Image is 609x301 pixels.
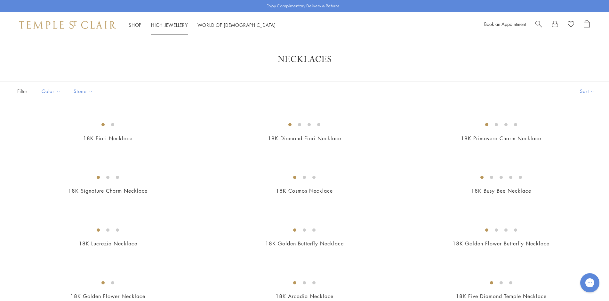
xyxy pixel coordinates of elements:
[471,187,531,194] a: 18K Busy Bee Necklace
[38,87,66,95] span: Color
[151,22,188,28] a: High JewelleryHigh Jewellery
[535,20,542,30] a: Search
[69,84,98,98] button: Stone
[456,293,547,300] a: 18K Five Diamond Temple Necklace
[484,21,526,27] a: Book an Appointment
[70,293,145,300] a: 18K Golden Flower Necklace
[19,21,116,29] img: Temple St. Clair
[37,84,66,98] button: Color
[79,240,137,247] a: 18K Lucrezia Necklace
[83,135,132,142] a: 18K Fiori Necklace
[276,187,333,194] a: 18K Cosmos Necklace
[584,20,590,30] a: Open Shopping Bag
[197,22,276,28] a: World of [DEMOGRAPHIC_DATA]World of [DEMOGRAPHIC_DATA]
[568,20,574,30] a: View Wishlist
[276,293,333,300] a: 18K Arcadia Necklace
[265,240,344,247] a: 18K Golden Butterfly Necklace
[267,3,339,9] p: Enjoy Complimentary Delivery & Returns
[68,187,148,194] a: 18K Signature Charm Necklace
[268,135,341,142] a: 18K Diamond Fiori Necklace
[565,81,609,101] button: Show sort by
[26,54,583,65] h1: Necklaces
[577,271,603,295] iframe: Gorgias live chat messenger
[70,87,98,95] span: Stone
[129,21,276,29] nav: Main navigation
[129,22,141,28] a: ShopShop
[453,240,549,247] a: 18K Golden Flower Butterfly Necklace
[461,135,541,142] a: 18K Primavera Charm Necklace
